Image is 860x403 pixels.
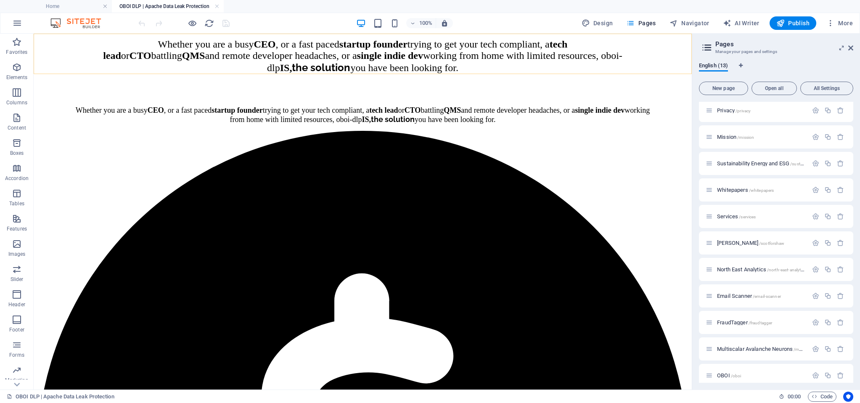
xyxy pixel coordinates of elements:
[699,62,853,78] div: Language Tabs
[8,251,26,257] p: Images
[9,352,24,358] p: Forms
[826,19,853,27] span: More
[837,186,844,194] div: Remove
[812,239,819,247] div: Settings
[714,320,808,325] div: FraudTagger/fraudtagger
[666,16,713,30] button: Navigator
[717,160,839,167] span: Click to open page
[715,40,853,48] h2: Pages
[6,49,27,56] p: Favorites
[837,239,844,247] div: Remove
[837,319,844,326] div: Remove
[794,347,853,352] span: /multiscalar-avalanche-neurons
[714,134,808,140] div: Mission/mission
[714,346,808,352] div: Multiscalar Avalanche Neurons/multiscalar-avalanche-neurons
[749,188,774,193] span: /whitepapers
[714,293,808,299] div: Email Scanner/email-scanner
[8,301,25,308] p: Header
[582,19,613,27] span: Design
[406,18,436,28] button: 100%
[717,266,806,273] span: Click to open page
[720,16,763,30] button: AI Writer
[812,345,819,353] div: Settings
[737,135,754,140] span: /mission
[812,266,819,273] div: Settings
[824,319,831,326] div: Duplicate
[578,16,617,30] button: Design
[837,372,844,379] div: Remove
[752,82,797,95] button: Open all
[779,392,801,402] h6: Session time
[776,19,810,27] span: Publish
[9,326,24,333] p: Footer
[5,377,28,384] p: Marketing
[717,319,772,326] span: Click to open page
[714,240,808,246] div: [PERSON_NAME]/scotforshaw
[812,213,819,220] div: Settings
[837,160,844,167] div: Remove
[843,392,853,402] button: Usercentrics
[812,392,833,402] span: Code
[723,19,759,27] span: AI Writer
[759,241,785,246] span: /scotforshaw
[837,107,844,114] div: Remove
[669,19,709,27] span: Navigator
[837,133,844,141] div: Remove
[812,186,819,194] div: Settings
[5,175,29,182] p: Accordion
[837,213,844,220] div: Remove
[717,346,853,352] span: Click to open page
[824,292,831,300] div: Duplicate
[837,266,844,273] div: Remove
[717,134,754,140] span: Click to open page
[48,18,111,28] img: Editor Logo
[767,268,806,272] span: /north-east-analytics
[578,16,617,30] div: Design (Ctrl+Alt+Y)
[204,19,214,28] i: Reload page
[824,266,831,273] div: Duplicate
[699,82,748,95] button: New page
[753,294,781,299] span: /email-scanner
[703,86,744,91] span: New page
[824,372,831,379] div: Duplicate
[204,18,214,28] button: reload
[7,225,27,232] p: Features
[717,372,741,379] span: Click to open page
[837,345,844,353] div: Remove
[739,215,756,219] span: /services
[7,392,114,402] a: Click to cancel selection. Double-click to open Pages
[699,61,728,72] span: English (13)
[626,19,656,27] span: Pages
[824,213,831,220] div: Duplicate
[812,133,819,141] div: Settings
[623,16,659,30] button: Pages
[770,16,816,30] button: Publish
[812,372,819,379] div: Settings
[717,293,781,299] span: Click to open page
[714,373,808,378] div: OBOI/oboi
[812,107,819,114] div: Settings
[823,16,856,30] button: More
[8,125,26,131] p: Content
[749,321,773,325] span: /fraudtagger
[812,319,819,326] div: Settings
[717,240,784,246] span: Click to open page
[187,18,197,28] button: Click here to leave preview mode and continue editing
[714,267,808,272] div: North East Analytics/north-east-analytics
[714,161,808,166] div: Sustainability Energy and ESG/sustainability-energy-esg
[800,82,853,95] button: All Settings
[824,133,831,141] div: Duplicate
[717,107,751,114] span: Click to open page
[824,345,831,353] div: Duplicate
[812,292,819,300] div: Settings
[714,108,808,113] div: Privacy/privacy
[714,187,808,193] div: Whitepapers/whitepapers
[419,18,432,28] h6: 100%
[824,239,831,247] div: Duplicate
[824,160,831,167] div: Duplicate
[837,292,844,300] div: Remove
[441,19,448,27] i: On resize automatically adjust zoom level to fit chosen device.
[112,2,224,11] h4: OBOI DLP | Apache Data Leak Protection
[804,86,849,91] span: All Settings
[755,86,793,91] span: Open all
